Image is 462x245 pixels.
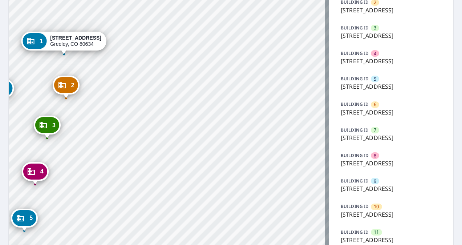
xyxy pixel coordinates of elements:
span: 6 [374,101,376,108]
p: [STREET_ADDRESS] [341,159,442,168]
p: [STREET_ADDRESS] [341,82,442,91]
p: [STREET_ADDRESS] [341,57,442,65]
p: BUILDING ID [341,25,369,31]
div: Dropped pin, building 3, Commercial property, 3950 W 12th St Greeley, CO 80634 [34,116,61,138]
span: 9 [374,178,376,185]
span: 1 [40,39,43,44]
span: 5 [29,215,33,221]
p: [STREET_ADDRESS] [341,108,442,117]
p: [STREET_ADDRESS] [341,133,442,142]
span: 4 [40,169,44,174]
span: 4 [374,50,376,57]
span: 11 [374,229,379,236]
span: 10 [374,203,379,210]
p: [STREET_ADDRESS] [341,6,442,15]
p: BUILDING ID [341,152,369,158]
span: 2 [71,83,74,88]
p: BUILDING ID [341,127,369,133]
p: [STREET_ADDRESS] [341,210,442,219]
span: 3 [374,24,376,31]
p: BUILDING ID [341,229,369,235]
span: 8 [374,152,376,159]
span: 3 [52,122,56,128]
div: Dropped pin, building 2, Commercial property, 3950 W 12th St Greeley, CO 80634 [52,76,79,98]
p: BUILDING ID [341,101,369,107]
span: 7 [374,126,376,133]
div: Dropped pin, building 4, Commercial property, 3950 W 12th St Greeley, CO 80634 [22,162,49,185]
p: BUILDING ID [341,203,369,209]
p: [STREET_ADDRESS] [341,184,442,193]
p: BUILDING ID [341,76,369,82]
p: [STREET_ADDRESS] [341,236,442,244]
div: Dropped pin, building 5, Commercial property, 3950 W 12th St Greeley, CO 80634 [11,209,38,231]
div: Greeley, CO 80634 [50,35,101,47]
p: BUILDING ID [341,178,369,184]
span: 17 [2,85,9,91]
strong: [STREET_ADDRESS] [50,35,101,41]
p: [STREET_ADDRESS] [341,31,442,40]
p: BUILDING ID [341,50,369,56]
div: Dropped pin, building 1, Commercial property, 3950 W 12th St Greeley, CO 80634 [21,32,106,54]
span: 5 [374,76,376,83]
